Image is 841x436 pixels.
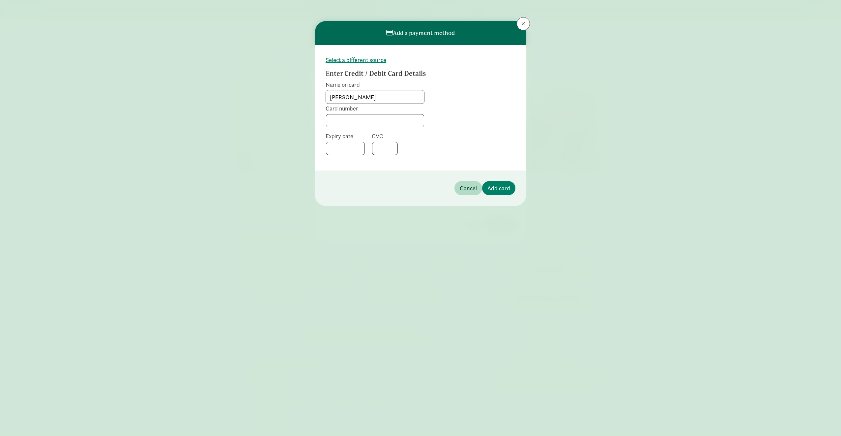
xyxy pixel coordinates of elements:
label: Expiry date [326,132,365,140]
h6: Add a payment method [386,30,455,36]
label: Name on card [326,81,424,89]
span: Add card [487,184,510,193]
iframe: Secure expiration date input frame [330,145,361,152]
label: Card number [326,105,424,112]
iframe: Secure CVC input frame [376,145,393,152]
h3: Enter Credit / Debit Card Details [326,70,492,78]
span: Cancel [460,184,477,193]
label: CVC [372,132,398,140]
button: Select a different source [326,55,386,64]
button: Add card [482,181,515,195]
iframe: Secure card number input frame [330,117,420,124]
button: Cancel [454,181,482,195]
